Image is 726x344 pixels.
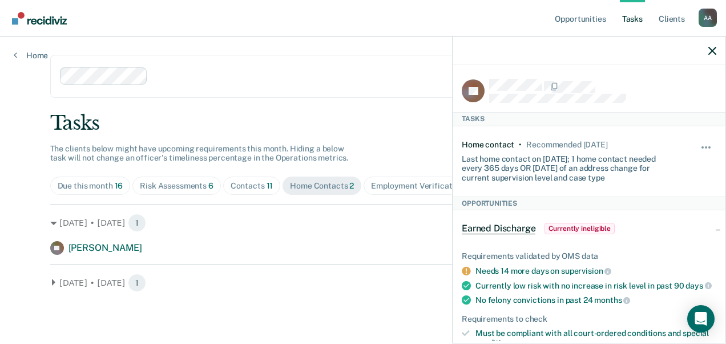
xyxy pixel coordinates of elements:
[462,251,716,261] div: Requirements validated by OMS data
[267,181,273,190] span: 11
[50,214,676,232] div: [DATE] • [DATE]
[462,150,674,183] div: Last home contact on [DATE]; 1 home contact needed every 365 days OR [DATE] of an address change ...
[519,140,522,150] div: •
[231,181,273,191] div: Contacts
[462,140,514,150] div: Home contact
[687,305,715,333] div: Open Intercom Messenger
[699,9,717,27] button: Profile dropdown button
[453,210,725,247] div: Earned DischargeCurrently ineligible
[208,181,213,190] span: 6
[462,223,535,234] span: Earned Discharge
[50,144,349,163] span: The clients below might have upcoming requirements this month. Hiding a below task will not chang...
[128,274,146,292] span: 1
[290,181,354,191] div: Home Contacts
[50,274,676,292] div: [DATE] • [DATE]
[699,9,717,27] div: A A
[349,181,354,190] span: 2
[475,266,716,276] div: Needs 14 more days on supervision
[58,181,123,191] div: Due this month
[128,214,146,232] span: 1
[526,140,607,150] div: Recommended in 16 days
[14,50,48,61] a: Home
[475,281,716,291] div: Currently low risk with no increase in risk level in past 90
[685,281,711,290] span: days
[371,181,470,191] div: Employment Verification
[594,295,630,305] span: months
[50,111,676,135] div: Tasks
[115,181,123,190] span: 16
[544,223,615,234] span: Currently ineligible
[140,181,213,191] div: Risk Assessments
[475,295,716,305] div: No felony convictions in past 24
[68,242,142,253] span: [PERSON_NAME]
[453,112,725,126] div: Tasks
[462,314,716,324] div: Requirements to check
[453,197,725,210] div: Opportunities
[12,12,67,25] img: Recidiviz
